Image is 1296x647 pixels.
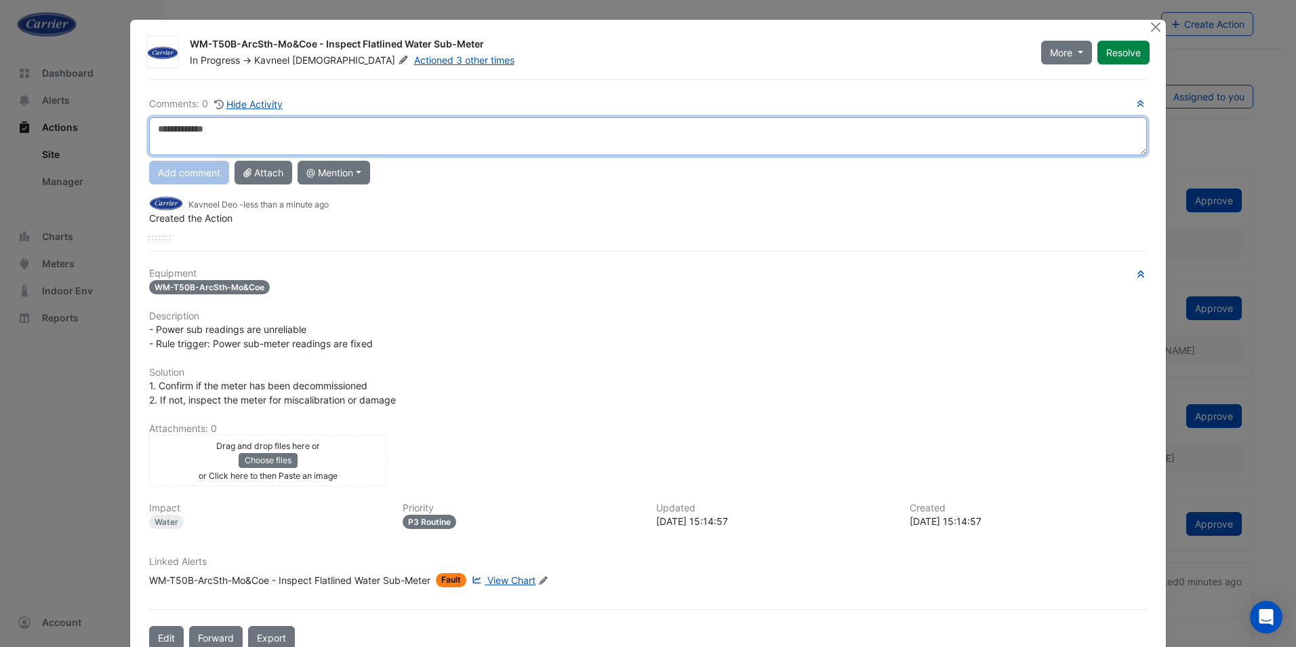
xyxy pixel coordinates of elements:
[436,573,466,587] span: Fault
[216,441,320,451] small: Drag and drop files here or
[149,380,396,406] span: 1. Confirm if the meter has been decommissioned 2. If not, inspect the meter for miscalibration o...
[254,54,289,66] span: Kavneel
[147,46,178,60] img: Carrier
[1050,45,1072,60] span: More
[1149,20,1163,34] button: Close
[149,367,1147,378] h6: Solution
[149,503,386,514] h6: Impact
[298,161,370,184] button: @ Mention
[1250,601,1282,633] div: Open Intercom Messenger
[149,212,232,224] span: Created the Action
[214,96,283,112] button: Hide Activity
[235,161,292,184] button: Attach
[487,574,535,586] span: View Chart
[1041,41,1092,64] button: More
[910,514,1147,528] div: [DATE] 15:14:57
[656,503,893,514] h6: Updated
[292,54,411,67] span: [DEMOGRAPHIC_DATA]
[149,556,1147,568] h6: Linked Alerts
[243,54,251,66] span: ->
[239,453,298,468] button: Choose files
[149,515,184,529] div: Water
[149,423,1147,435] h6: Attachments: 0
[199,471,338,481] small: or Click here to then Paste an image
[190,54,240,66] span: In Progress
[656,514,893,528] div: [DATE] 15:14:57
[149,573,430,587] div: WM-T50B-ArcSth-Mo&Coe - Inspect Flatlined Water Sub-Meter
[149,280,270,294] span: WM-T50B-ArcSth-Mo&Coe
[403,503,640,514] h6: Priority
[149,323,373,349] span: - Power sub readings are unreliable - Rule trigger: Power sub-meter readings are fixed
[1097,41,1150,64] button: Resolve
[243,199,329,210] span: 2025-09-01 15:14:57
[538,576,548,586] fa-icon: Edit Linked Alerts
[910,503,1147,514] h6: Created
[149,196,183,211] img: Carrier
[149,268,1147,279] h6: Equipment
[188,199,329,211] small: Kavneel Deo -
[190,37,1025,54] div: WM-T50B-ArcSth-Mo&Coe - Inspect Flatlined Water Sub-Meter
[149,311,1147,322] h6: Description
[414,54,514,66] a: Actioned 3 other times
[149,96,283,112] div: Comments: 0
[403,515,456,529] div: P3 Routine
[469,573,535,587] a: View Chart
